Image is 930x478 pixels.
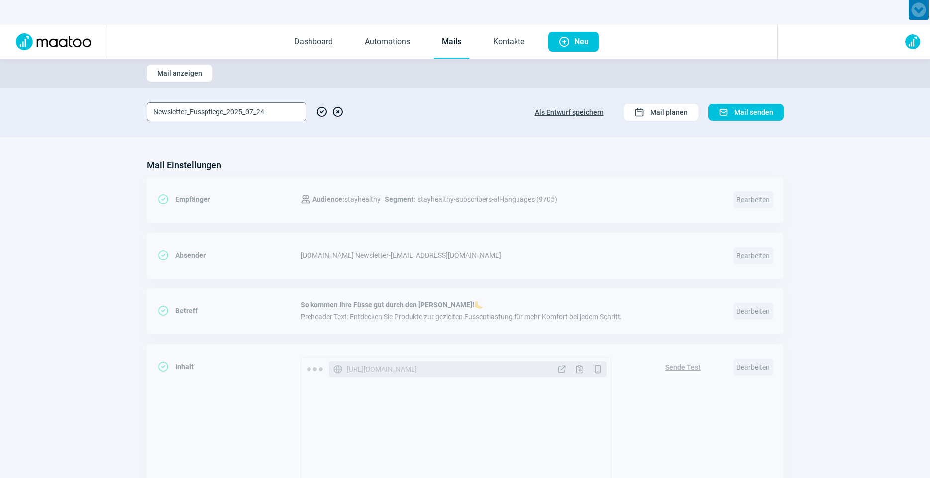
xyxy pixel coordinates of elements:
[157,301,301,321] div: Betreff
[301,313,722,321] span: Preheader Text: Entdecken Sie Produkte zur gezielten Fussentlastung für mehr Komfort bei jedem Sc...
[286,26,341,59] a: Dashboard
[524,104,614,121] button: Als Entwurf speichern
[574,32,589,52] span: Neu
[157,245,301,265] div: Absender
[434,26,469,59] a: Mails
[157,190,301,209] div: Empfänger
[147,65,212,82] button: Mail anzeigen
[665,359,701,375] span: Sende Test
[905,34,920,49] img: avatar
[650,104,688,120] span: Mail planen
[301,301,722,309] span: So kommen Ihre Füsse gut durch den [PERSON_NAME]!🦶
[7,18,878,37] span: Am Dienstagabend, 12. August, führen wir ab ca. 21:00 Uhr geplante Wartungsarbeiten durch. Währen...
[624,104,698,121] button: Mail planen
[157,357,301,377] div: Inhalt
[734,104,773,120] span: Mail senden
[10,33,97,50] img: Logo
[301,245,722,265] div: [DOMAIN_NAME] Newsletter - [EMAIL_ADDRESS][DOMAIN_NAME]
[301,190,557,209] div: stayhealthy-subscribers-all-languages (9705)
[357,26,418,59] a: Automations
[347,364,417,374] span: [URL][DOMAIN_NAME]
[708,104,784,121] button: Mail senden
[485,26,532,59] a: Kontakte
[535,104,604,120] span: Als Entwurf speichern
[733,247,773,264] span: Bearbeiten
[548,32,599,52] button: Neu
[655,357,711,376] button: Sende Test
[157,65,202,81] span: Mail anzeigen
[357,9,528,18] strong: Wartungsarbeiten am Dienstag, 12. August
[147,157,221,173] h3: Mail Einstellungen
[312,193,381,205] span: stayhealthy
[733,359,773,376] span: Bearbeiten
[733,303,773,320] span: Bearbeiten
[733,191,773,208] span: Bearbeiten
[385,193,415,205] span: Segment:
[312,195,344,203] span: Audience:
